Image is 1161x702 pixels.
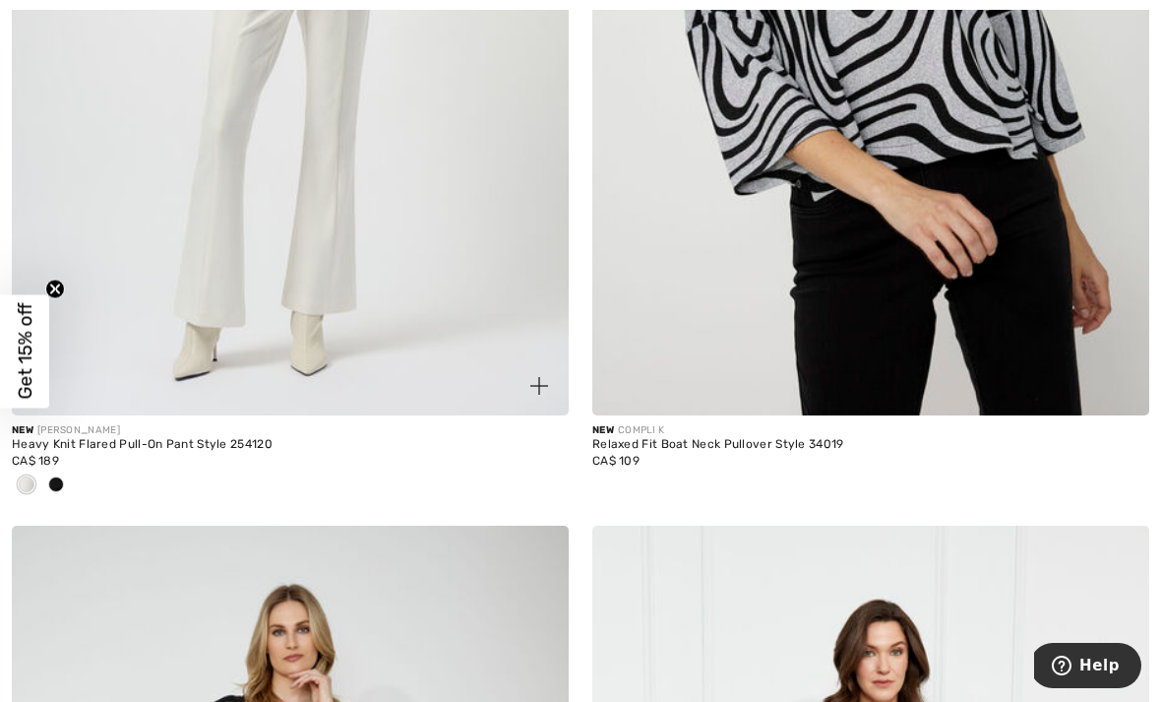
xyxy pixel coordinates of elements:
[592,423,1149,438] div: COMPLI K
[592,424,614,436] span: New
[12,438,569,452] div: Heavy Knit Flared Pull-On Pant Style 254120
[12,423,569,438] div: [PERSON_NAME]
[1034,643,1141,692] iframe: Opens a widget where you can find more information
[592,454,640,468] span: CA$ 109
[12,424,33,436] span: New
[45,279,65,298] button: Close teaser
[530,377,548,395] img: plus_v2.svg
[12,470,41,502] div: Vanilla 30
[592,438,1149,452] div: Relaxed Fit Boat Neck Pullover Style 34019
[41,470,71,502] div: Black
[14,303,36,400] span: Get 15% off
[12,454,59,468] span: CA$ 189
